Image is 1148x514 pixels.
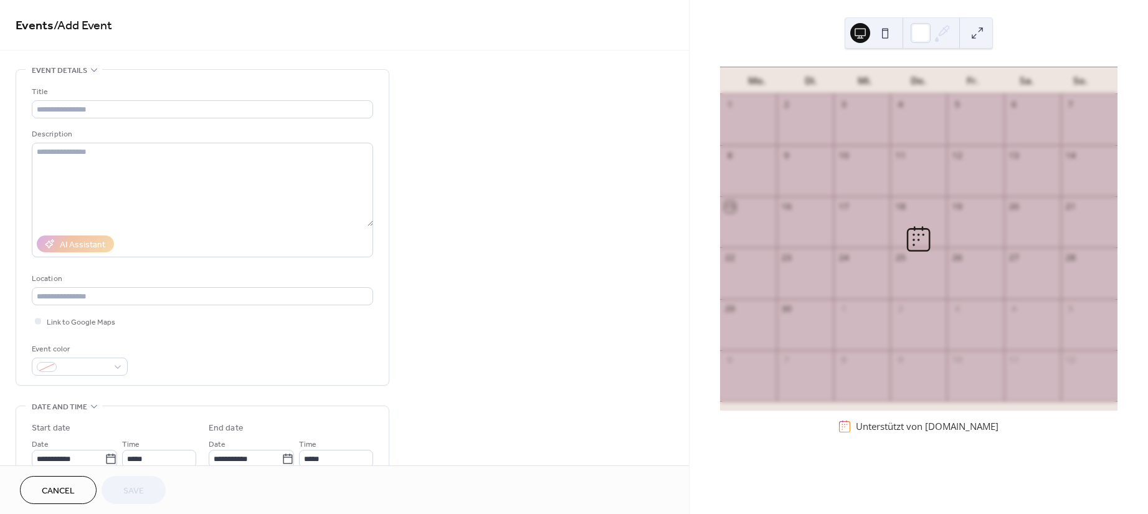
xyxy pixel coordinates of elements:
div: Title [32,85,371,98]
div: 21 [1065,201,1076,212]
div: 11 [1008,355,1020,366]
div: Start date [32,422,70,435]
div: 23 [781,252,792,264]
div: 19 [952,201,963,212]
button: Cancel [20,476,97,504]
div: End date [209,422,244,435]
div: Mo. [730,67,784,94]
div: 10 [952,355,963,366]
span: Date [32,438,49,451]
div: 7 [1065,99,1076,110]
div: 5 [1065,303,1076,315]
div: Do. [892,67,946,94]
div: 20 [1008,201,1020,212]
span: Event details [32,64,87,77]
div: Description [32,128,371,141]
div: 26 [952,252,963,264]
div: 9 [781,150,792,161]
div: 10 [838,150,849,161]
div: Mi. [838,67,892,94]
div: Di. [784,67,838,94]
div: 4 [894,99,906,110]
div: 8 [724,150,736,161]
div: 3 [838,99,849,110]
div: 1 [724,99,736,110]
div: 3 [952,303,963,315]
a: [DOMAIN_NAME] [925,420,999,432]
div: Unterstützt von [856,420,999,432]
div: Fr. [946,67,1000,94]
div: Location [32,272,371,285]
div: 15 [724,201,736,212]
div: 4 [1008,303,1020,315]
div: So. [1053,67,1108,94]
div: 13 [1008,150,1020,161]
div: 17 [838,201,849,212]
div: 28 [1065,252,1076,264]
div: 8 [838,355,849,366]
div: Event color [32,343,125,356]
div: 25 [894,252,906,264]
span: Time [299,438,316,451]
div: 2 [894,303,906,315]
div: 6 [1008,99,1020,110]
div: 5 [952,99,963,110]
div: 18 [894,201,906,212]
span: Date [209,438,225,451]
a: Events [16,14,54,38]
div: 7 [781,355,792,366]
div: 12 [1065,355,1076,366]
span: / Add Event [54,14,112,38]
div: Sa. [1000,67,1054,94]
div: 22 [724,252,736,264]
span: Cancel [42,485,75,498]
div: 24 [838,252,849,264]
div: 2 [781,99,792,110]
span: Time [122,438,140,451]
div: 12 [952,150,963,161]
div: 27 [1008,252,1020,264]
div: 1 [838,303,849,315]
div: 14 [1065,150,1076,161]
div: 29 [724,303,736,315]
div: 30 [781,303,792,315]
div: 6 [724,355,736,366]
span: Date and time [32,401,87,414]
div: 9 [894,355,906,366]
span: Link to Google Maps [47,316,115,329]
div: 11 [894,150,906,161]
div: 16 [781,201,792,212]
